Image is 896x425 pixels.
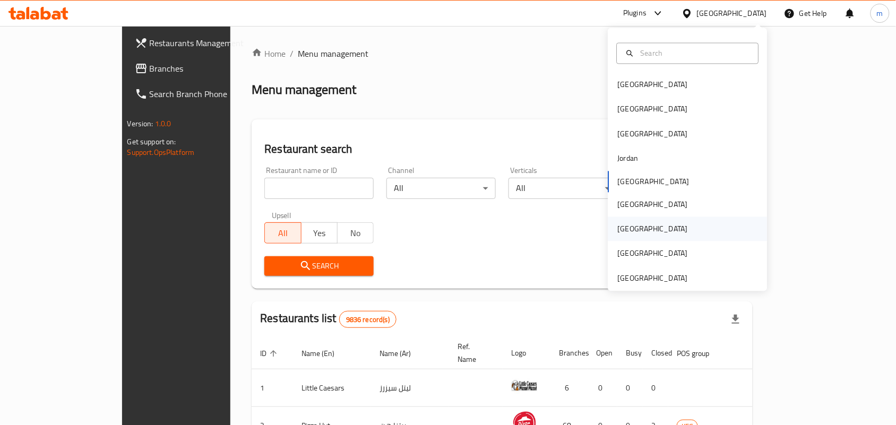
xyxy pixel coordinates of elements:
[127,117,153,131] span: Version:
[617,369,643,407] td: 0
[386,178,496,199] div: All
[273,259,365,273] span: Search
[618,248,688,259] div: [GEOGRAPHIC_DATA]
[301,347,348,360] span: Name (En)
[550,369,588,407] td: 6
[298,47,368,60] span: Menu management
[623,7,647,20] div: Plugins
[264,256,374,276] button: Search
[458,340,490,366] span: Ref. Name
[643,369,668,407] td: 0
[150,37,263,49] span: Restaurants Management
[618,103,688,115] div: [GEOGRAPHIC_DATA]
[618,198,688,210] div: [GEOGRAPHIC_DATA]
[588,337,617,369] th: Open
[618,128,688,140] div: [GEOGRAPHIC_DATA]
[618,153,639,164] div: Jordan
[272,212,291,219] label: Upsell
[618,79,688,91] div: [GEOGRAPHIC_DATA]
[643,337,668,369] th: Closed
[306,225,333,241] span: Yes
[617,337,643,369] th: Busy
[509,178,618,199] div: All
[340,315,396,325] span: 9836 record(s)
[301,222,338,244] button: Yes
[126,30,272,56] a: Restaurants Management
[677,347,723,360] span: POS group
[293,369,371,407] td: Little Caesars
[126,56,272,81] a: Branches
[371,369,449,407] td: ليتل سيزرز
[877,7,883,19] span: m
[252,81,356,98] h2: Menu management
[618,223,688,235] div: [GEOGRAPHIC_DATA]
[264,178,374,199] input: Search for restaurant name or ID..
[260,347,280,360] span: ID
[155,117,171,131] span: 1.0.0
[503,337,550,369] th: Logo
[342,225,369,241] span: No
[269,225,297,241] span: All
[618,272,688,284] div: [GEOGRAPHIC_DATA]
[127,135,176,149] span: Get support on:
[252,369,293,407] td: 1
[550,337,588,369] th: Branches
[636,47,752,59] input: Search
[697,7,767,19] div: [GEOGRAPHIC_DATA]
[126,81,272,107] a: Search Branch Phone
[723,307,748,332] div: Export file
[380,347,425,360] span: Name (Ar)
[127,145,195,159] a: Support.OpsPlatform
[264,141,740,157] h2: Restaurant search
[252,47,753,60] nav: breadcrumb
[150,88,263,100] span: Search Branch Phone
[150,62,263,75] span: Branches
[588,369,617,407] td: 0
[511,372,538,399] img: Little Caesars
[337,222,374,244] button: No
[264,222,301,244] button: All
[339,311,397,328] div: Total records count
[290,47,294,60] li: /
[260,310,397,328] h2: Restaurants list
